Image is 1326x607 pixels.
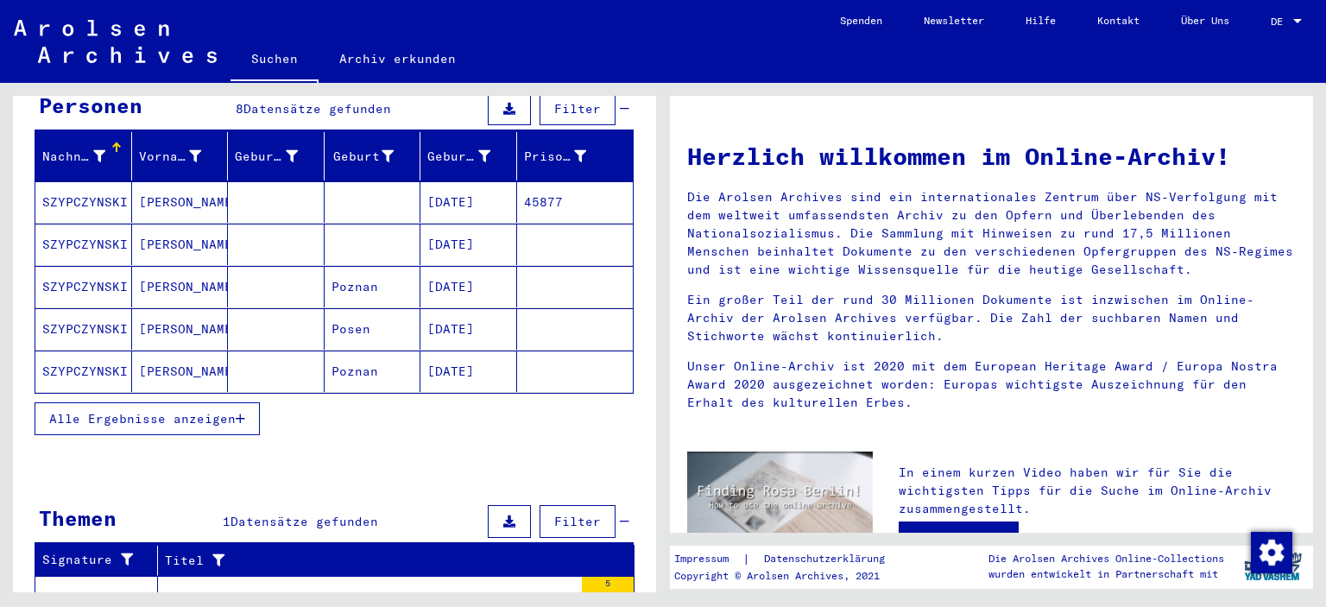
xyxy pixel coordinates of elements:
[132,224,229,265] mat-cell: [PERSON_NAME]
[319,38,477,79] a: Archiv erkunden
[35,266,132,307] mat-cell: SZYPCZYNSKI
[554,514,601,529] span: Filter
[39,503,117,534] div: Themen
[165,547,613,574] div: Titel
[420,351,517,392] mat-cell: [DATE]
[1271,16,1290,28] span: DE
[230,38,319,83] a: Suchen
[132,351,229,392] mat-cell: [PERSON_NAME]
[35,402,260,435] button: Alle Ergebnisse anzeigen
[49,411,236,427] span: Alle Ergebnisse anzeigen
[139,148,202,166] div: Vorname
[517,132,634,180] mat-header-cell: Prisoner #
[236,101,243,117] span: 8
[235,148,298,166] div: Geburtsname
[223,514,230,529] span: 1
[540,92,616,125] button: Filter
[1241,545,1305,588] img: yv_logo.png
[325,132,421,180] mat-header-cell: Geburt‏
[988,566,1224,582] p: wurden entwickelt in Partnerschaft mit
[331,148,395,166] div: Geburt‏
[132,266,229,307] mat-cell: [PERSON_NAME]
[674,550,742,568] a: Impressum
[331,142,420,170] div: Geburt‏
[325,351,421,392] mat-cell: Poznan
[420,132,517,180] mat-header-cell: Geburtsdatum
[132,308,229,350] mat-cell: [PERSON_NAME]
[988,551,1224,566] p: Die Arolsen Archives Online-Collections
[35,351,132,392] mat-cell: SZYPCZYNSKI
[524,148,587,166] div: Prisoner #
[517,181,634,223] mat-cell: 45877
[1251,532,1292,573] img: Zustimmung ändern
[674,550,906,568] div: |
[687,188,1296,279] p: Die Arolsen Archives sind ein internationales Zentrum über NS-Verfolgung mit dem weltweit umfasse...
[899,522,1019,556] a: Video ansehen
[132,181,229,223] mat-cell: [PERSON_NAME]
[524,142,613,170] div: Prisoner #
[165,552,591,570] div: Titel
[687,138,1296,174] h1: Herzlich willkommen im Online-Archiv!
[132,132,229,180] mat-header-cell: Vorname
[687,357,1296,412] p: Unser Online-Archiv ist 2020 mit dem European Heritage Award / Europa Nostra Award 2020 ausgezeic...
[39,90,142,121] div: Personen
[420,308,517,350] mat-cell: [DATE]
[243,101,391,117] span: Datensätze gefunden
[139,142,228,170] div: Vorname
[325,266,421,307] mat-cell: Poznan
[420,266,517,307] mat-cell: [DATE]
[325,308,421,350] mat-cell: Posen
[674,568,906,584] p: Copyright © Arolsen Archives, 2021
[42,547,157,574] div: Signature
[582,577,634,594] div: 5
[42,551,136,569] div: Signature
[228,132,325,180] mat-header-cell: Geburtsname
[540,505,616,538] button: Filter
[35,308,132,350] mat-cell: SZYPCZYNSKI
[42,148,105,166] div: Nachname
[687,291,1296,345] p: Ein großer Teil der rund 30 Millionen Dokumente ist inzwischen im Online-Archiv der Arolsen Archi...
[235,142,324,170] div: Geburtsname
[750,550,906,568] a: Datenschutzerklärung
[420,181,517,223] mat-cell: [DATE]
[42,142,131,170] div: Nachname
[35,224,132,265] mat-cell: SZYPCZYNSKI
[427,148,490,166] div: Geburtsdatum
[554,101,601,117] span: Filter
[899,464,1296,518] p: In einem kurzen Video haben wir für Sie die wichtigsten Tipps für die Suche im Online-Archiv zusa...
[230,514,378,529] span: Datensätze gefunden
[35,132,132,180] mat-header-cell: Nachname
[687,452,873,553] img: video.jpg
[427,142,516,170] div: Geburtsdatum
[420,224,517,265] mat-cell: [DATE]
[14,20,217,63] img: Arolsen_neg.svg
[35,181,132,223] mat-cell: SZYPCZYNSKI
